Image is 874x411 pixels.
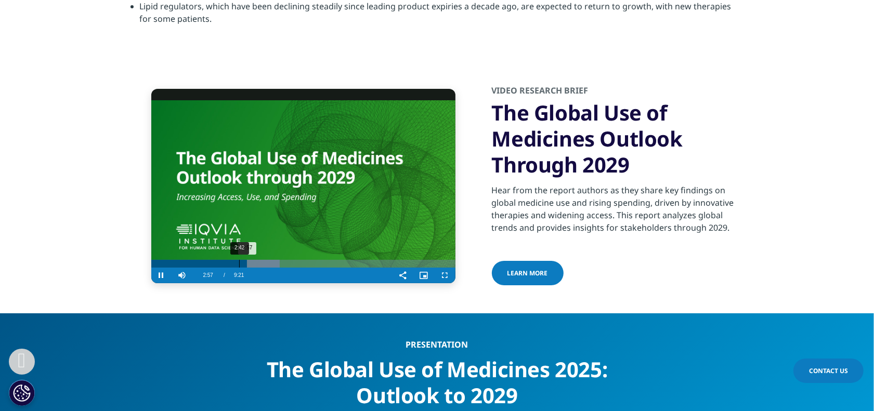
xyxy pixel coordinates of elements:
span: learn more [507,269,548,277]
span: Contact Us [809,366,848,375]
div: Progress Bar [151,260,455,268]
a: Contact Us [793,359,864,383]
span: / [224,272,225,278]
button: Share [393,268,414,283]
button: Mute [172,268,193,283]
p: Hear from the report authors as they share key findings on global medicine use and rising spendin... [492,184,744,240]
h2: Video Research Brief [492,85,744,100]
button: Picture-in-Picture [414,268,435,283]
a: learn more [492,261,564,285]
video-js: Video Player [151,89,455,283]
div: PRESENTATION [237,339,638,350]
span: 9:21 [234,268,244,283]
span: 2:57 [203,268,213,283]
h3: The Global Use of Medicines Outlook Through 2029 [492,100,744,178]
button: Fullscreen [435,268,455,283]
button: Definições de cookies [9,380,35,406]
button: Pause [151,268,172,283]
div: The Global Use of Medicines 2025: Outlook to 2029 [237,350,638,408]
